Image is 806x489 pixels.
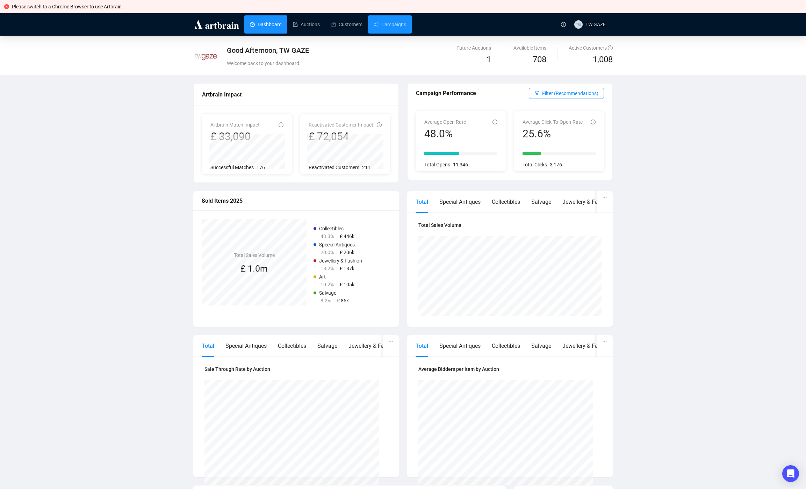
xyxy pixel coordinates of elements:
[240,264,268,274] span: £ 1.0m
[416,89,529,98] div: Campaign Performance
[529,88,604,99] button: Filter (Recommendations)
[319,226,344,231] span: Collectibles
[523,127,583,141] div: 25.6%
[533,55,546,64] span: 708
[550,162,562,167] span: 3,176
[585,22,606,27] span: TW GAZE
[225,341,267,350] div: Special Antiques
[319,274,326,280] span: Art
[293,15,320,34] a: Auctions
[602,339,607,344] span: ellipsis
[534,91,539,95] span: filter
[321,266,334,271] span: 18.2%
[424,162,450,167] span: Total Opens
[542,89,598,97] span: Filter (Recommendations)
[362,165,370,170] span: 211
[227,59,471,67] div: Welcome back to your dashboard.
[593,53,613,66] span: 1,008
[319,290,336,296] span: Salvage
[492,341,520,350] div: Collectibles
[608,45,613,50] span: question-circle
[309,165,359,170] span: Reactivated Customers
[576,21,581,28] span: TG
[227,45,471,55] div: Good Afternoon, TW GAZE
[319,258,362,264] span: Jewellery & Fashion
[388,339,393,344] span: ellipsis
[321,282,334,287] span: 10.2%
[210,122,260,128] span: Artbrain Match Impact
[317,341,337,350] div: Salvage
[562,197,612,206] div: Jewellery & Fashion
[309,122,373,128] span: Reactivated Customer Impact
[348,341,398,350] div: Jewellery & Fashion
[321,298,331,303] span: 8.2%
[331,15,362,34] a: Customers
[557,13,570,35] a: question-circle
[257,165,265,170] span: 176
[439,341,481,350] div: Special Antiques
[383,335,399,348] button: ellipsis
[424,119,466,125] span: Average Open Rate
[418,221,602,229] h4: Total Sales Volume
[513,44,546,52] div: Available Items
[340,282,354,287] span: £ 105k
[523,119,583,125] span: Average Click-To-Open-Rate
[250,15,282,34] a: Dashboard
[340,233,354,239] span: £ 446k
[439,197,481,206] div: Special Antiques
[374,15,406,34] a: Campaigns
[487,55,491,64] span: 1
[340,250,354,255] span: £ 206k
[591,120,596,124] span: info-circle
[416,197,428,206] div: Total
[602,195,607,200] span: ellipsis
[204,365,388,373] h4: Sale Through Rate by Auction
[12,3,802,10] div: Please switch to a Chrome Browser to use Artbrain.
[210,130,260,143] div: £ 33,090
[416,341,428,350] div: Total
[377,122,382,127] span: info-circle
[531,197,551,206] div: Salvage
[202,196,390,205] div: Sold Items 2025
[424,127,466,141] div: 48.0%
[597,335,613,348] button: ellipsis
[492,120,497,124] span: info-circle
[278,341,306,350] div: Collectibles
[418,365,602,373] h4: Average Bidders per Item by Auction
[319,242,355,247] span: Special Antiques
[531,341,551,350] div: Salvage
[523,162,547,167] span: Total Clicks
[193,19,240,30] img: logo
[782,465,799,482] div: Open Intercom Messenger
[321,250,334,255] span: 20.0%
[279,122,283,127] span: info-circle
[309,130,373,143] div: £ 72,054
[569,45,613,51] span: Active Customers
[337,298,349,303] span: £ 85k
[340,266,354,271] span: £ 187k
[597,191,613,204] button: ellipsis
[202,341,214,350] div: Total
[453,162,468,167] span: 11,346
[4,4,9,9] span: close-circle
[194,44,218,69] img: 63d903dc997d6c0035ae72f7.jpg
[492,197,520,206] div: Collectibles
[562,341,612,350] div: Jewellery & Fashion
[234,251,275,259] h4: Total Sales Volume
[321,233,334,239] span: 43.3%
[210,165,254,170] span: Successful Matches
[202,90,390,99] div: Artbrain Impact
[456,44,491,52] div: Future Auctions
[561,22,566,27] span: question-circle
